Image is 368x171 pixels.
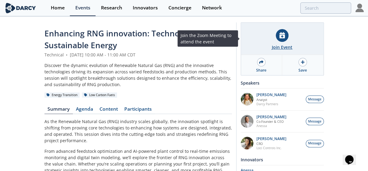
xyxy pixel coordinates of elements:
[51,5,65,10] div: Home
[44,28,215,51] span: Enhancing RNG innovation: Technologies for Sustainable Energy
[4,3,37,13] img: logo-wide.svg
[256,115,286,119] p: [PERSON_NAME]
[300,2,351,14] input: Advanced Search
[308,141,321,146] span: Message
[272,44,292,50] div: Join Event
[256,102,286,106] p: Darcy Partners
[44,118,232,144] p: As the Renewable Natural Gas (RNG) industry scales globally, the innovation spotlight is shifting...
[256,137,286,141] p: [PERSON_NAME]
[343,147,362,165] iframe: chat widget
[256,98,286,102] p: Analyst
[256,142,286,146] p: CRO
[75,5,90,10] div: Events
[306,140,324,147] button: Message
[308,119,321,124] span: Message
[256,68,266,73] div: Share
[96,107,121,114] a: Content
[65,52,69,58] span: •
[256,93,286,97] p: [PERSON_NAME]
[73,107,96,114] a: Agenda
[44,62,232,88] div: Discover the dynamic evolution of Renewable Natural Gas (RNG) and the innovative technologies dri...
[355,4,364,12] img: Profile
[241,78,324,88] div: Speakers
[82,92,117,98] div: Low Carbon Fuels
[44,52,232,58] div: Technical [DATE] 10:00 AM - 11:00 AM CDT
[101,5,122,10] div: Research
[44,92,80,98] div: Energy Transition
[306,118,324,125] button: Message
[241,115,253,128] img: 1fdb2308-3d70-46db-bc64-f6eabefcce4d
[241,137,253,149] img: 737ad19b-6c50-4cdf-92c7-29f5966a019e
[306,96,324,103] button: Message
[202,5,222,10] div: Network
[308,97,321,102] span: Message
[241,154,324,165] div: Innovators
[44,107,73,114] a: Summary
[121,107,155,114] a: Participants
[256,124,286,128] p: Anessa
[256,146,286,150] p: Loci Controls Inc.
[133,5,158,10] div: Innovators
[241,93,253,106] img: fddc0511-1997-4ded-88a0-30228072d75f
[168,5,191,10] div: Concierge
[256,119,286,124] p: Co-Founder & CEO
[298,68,307,73] div: Save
